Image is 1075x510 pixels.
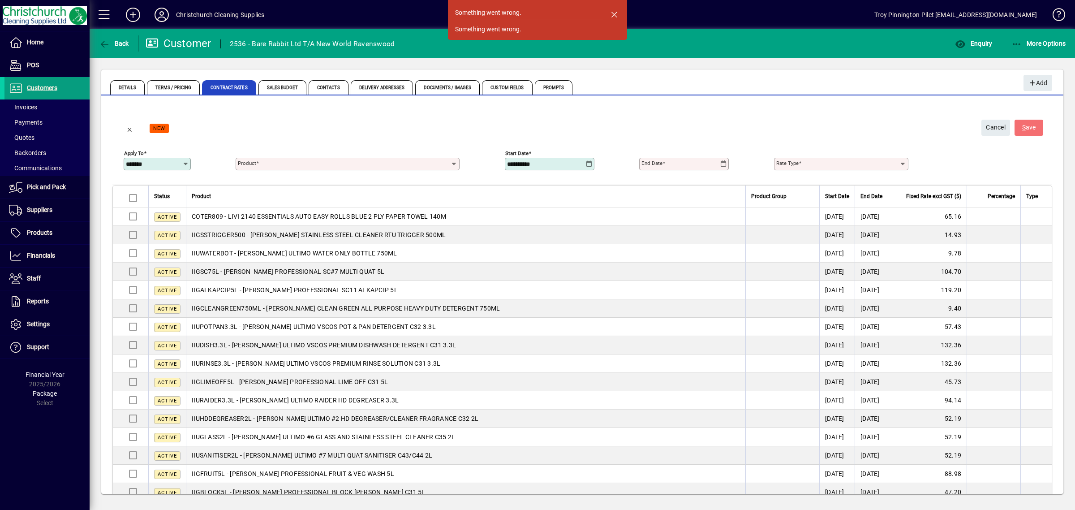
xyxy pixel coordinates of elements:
[505,150,529,156] mat-label: Start date
[186,336,745,354] td: IIUDISH3.3L - [PERSON_NAME] ULTIMO VSCOS PREMIUM DISHWASH DETERGENT C31 3.3L
[158,398,177,404] span: Active
[186,483,745,501] td: IIGBLOCK5L - [PERSON_NAME] PROFESSIONAL BLOCK [PERSON_NAME] C31 5L
[9,164,62,172] span: Communications
[158,380,177,385] span: Active
[888,226,967,244] td: 14.93
[641,160,662,166] mat-label: End date
[1023,75,1052,91] button: Add
[888,354,967,373] td: 132.36
[27,206,52,213] span: Suppliers
[192,191,211,201] span: Product
[186,410,745,428] td: IIUHDDEGREASER2L - [PERSON_NAME] ULTIMO #2 HD DEGREASER/CLEANER FRAGRANCE C32 2L
[27,320,50,328] span: Settings
[186,244,745,263] td: IIUWATERBOT - [PERSON_NAME] ULTIMO WATER ONLY BOTTLE 750ML
[4,115,90,130] a: Payments
[351,80,413,95] span: Delivery Addresses
[819,281,855,299] td: [DATE]
[186,226,745,244] td: IIGSSTRIGGER500 - [PERSON_NAME] STAINLESS STEEL CLEANER RTU TRIGGER 500ML
[4,99,90,115] a: Invoices
[158,324,177,330] span: Active
[860,191,882,201] span: End Date
[955,40,992,47] span: Enquiry
[888,428,967,446] td: 52.19
[819,207,855,226] td: [DATE]
[888,483,967,501] td: 47.20
[819,410,855,428] td: [DATE]
[819,226,855,244] td: [DATE]
[4,145,90,160] a: Backorders
[258,80,306,95] span: Sales Budget
[158,416,177,422] span: Active
[482,80,532,95] span: Custom Fields
[906,191,961,201] span: Fixed Rate excl GST ($)
[855,207,888,226] td: [DATE]
[90,35,139,52] app-page-header-button: Back
[888,410,967,428] td: 52.19
[855,263,888,281] td: [DATE]
[309,80,348,95] span: Contacts
[874,8,1037,22] div: Troy Pinnington-Pilet [EMAIL_ADDRESS][DOMAIN_NAME]
[855,299,888,318] td: [DATE]
[27,252,55,259] span: Financials
[855,410,888,428] td: [DATE]
[888,391,967,410] td: 94.14
[535,80,573,95] span: Prompts
[888,318,967,336] td: 57.43
[1022,124,1026,131] span: S
[146,36,211,51] div: Customer
[988,191,1015,201] span: Percentage
[855,336,888,354] td: [DATE]
[99,40,129,47] span: Back
[26,371,64,378] span: Financial Year
[1015,120,1043,136] button: Save
[158,490,177,496] span: Active
[415,80,480,95] span: Documents / Images
[825,191,849,201] span: Start Date
[27,298,49,305] span: Reports
[888,465,967,483] td: 88.98
[888,244,967,263] td: 9.78
[855,483,888,501] td: [DATE]
[202,80,256,95] span: Contract Rates
[27,61,39,69] span: POS
[4,268,90,290] a: Staff
[855,244,888,263] td: [DATE]
[238,160,256,166] mat-label: Product
[855,281,888,299] td: [DATE]
[888,446,967,465] td: 52.19
[455,25,521,34] div: Something went wrong.
[819,244,855,263] td: [DATE]
[186,446,745,465] td: IIUSANITISER2L - [PERSON_NAME] ULTIMO #7 MULTI QUAT SANITISER C43/C44 2L
[147,80,200,95] span: Terms / Pricing
[158,361,177,367] span: Active
[776,160,799,166] mat-label: Rate type
[888,373,967,391] td: 45.73
[819,299,855,318] td: [DATE]
[176,8,264,22] div: Christchurch Cleaning Supplies
[186,263,745,281] td: IIGSC75L - [PERSON_NAME] PROFESSIONAL SC#7 MULTI QUAT 5L
[4,290,90,313] a: Reports
[819,373,855,391] td: [DATE]
[888,299,967,318] td: 9.40
[819,354,855,373] td: [DATE]
[186,318,745,336] td: IIUPOTPAN3.3L - [PERSON_NAME] ULTIMO VSCOS POT & PAN DETERGENT C32 3.3L
[986,120,1006,135] span: Cancel
[819,446,855,465] td: [DATE]
[27,229,52,236] span: Products
[855,391,888,410] td: [DATE]
[186,428,745,446] td: IIUGLASS2L - [PERSON_NAME] ULTIMO #6 GLASS AND STAINLESS STEEL CLEANER C35 2L
[4,199,90,221] a: Suppliers
[4,31,90,54] a: Home
[855,373,888,391] td: [DATE]
[27,183,66,190] span: Pick and Pack
[147,7,176,23] button: Profile
[119,7,147,23] button: Add
[819,483,855,501] td: [DATE]
[981,120,1010,136] button: Cancel
[186,354,745,373] td: IIURINSE3.3L - [PERSON_NAME] ULTIMO VSCOS PREMIUM RINSE SOLUTION C31 3.3L
[186,207,745,226] td: COTER809 - LIVI 2140 ESSENTIALS AUTO EASY ROLLS BLUE 2 PLY PAPER TOWEL 140M
[888,281,967,299] td: 119.20
[27,84,57,91] span: Customers
[9,119,43,126] span: Payments
[751,191,787,201] span: Product Group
